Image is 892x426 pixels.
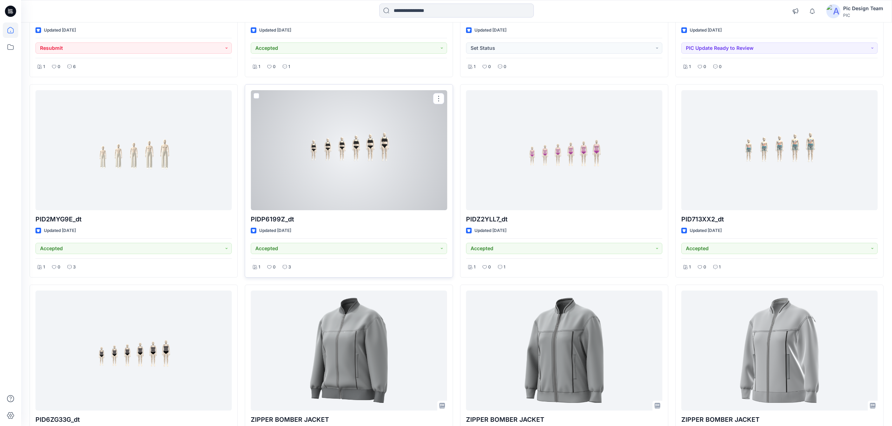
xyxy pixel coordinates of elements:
[288,63,290,71] p: 1
[43,264,45,271] p: 1
[43,63,45,71] p: 1
[258,63,260,71] p: 1
[35,214,232,224] p: PID2MYG9E_dt
[681,291,878,411] a: ZIPPER BOMBER JACKET
[251,90,447,210] a: PIDP6199Z_dt
[826,4,840,18] img: avatar
[719,63,722,71] p: 0
[689,63,691,71] p: 1
[258,264,260,271] p: 1
[259,27,291,34] p: Updated [DATE]
[690,27,722,34] p: Updated [DATE]
[35,291,232,411] a: PID6ZG33G_dt
[504,63,506,71] p: 0
[44,227,76,234] p: Updated [DATE]
[690,227,722,234] p: Updated [DATE]
[251,291,447,411] a: ZIPPER BOMBER JACKET
[466,90,662,210] a: PIDZ2YLL7_dt
[251,415,447,425] p: ZIPPER BOMBER JACKET
[273,264,276,271] p: 0
[259,227,291,234] p: Updated [DATE]
[273,63,276,71] p: 0
[681,90,878,210] a: PID713XX2_dt
[58,63,60,71] p: 0
[474,264,475,271] p: 1
[466,415,662,425] p: ZIPPER BOMBER JACKET
[703,264,706,271] p: 0
[681,415,878,425] p: ZIPPER BOMBER JACKET
[843,13,883,18] div: PIC
[474,227,506,234] p: Updated [DATE]
[703,63,706,71] p: 0
[73,63,76,71] p: 6
[689,264,691,271] p: 1
[488,63,491,71] p: 0
[466,214,662,224] p: PIDZ2YLL7_dt
[474,63,475,71] p: 1
[466,291,662,411] a: ZIPPER BOMBER JACKET
[35,415,232,425] p: PID6ZG33G_dt
[474,27,506,34] p: Updated [DATE]
[504,264,505,271] p: 1
[58,264,60,271] p: 0
[681,214,878,224] p: PID713XX2_dt
[843,4,883,13] div: Pic Design Team
[73,264,76,271] p: 3
[35,90,232,210] a: PID2MYG9E_dt
[44,27,76,34] p: Updated [DATE]
[288,264,291,271] p: 3
[488,264,491,271] p: 0
[251,214,447,224] p: PIDP6199Z_dt
[719,264,721,271] p: 1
